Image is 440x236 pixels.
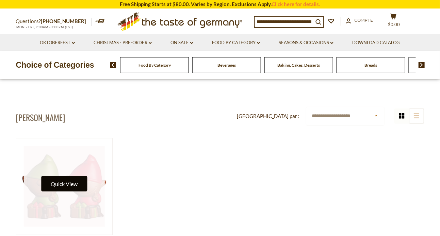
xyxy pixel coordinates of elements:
[237,112,299,120] label: [GEOGRAPHIC_DATA] par :
[41,18,86,24] a: [PHONE_NUMBER]
[138,63,171,68] a: Food By Category
[170,39,193,47] a: On Sale
[278,63,320,68] a: Baking, Cakes, Desserts
[16,25,74,29] span: MON - FRI, 9:00AM - 5:00PM (EST)
[94,39,152,47] a: Christmas - PRE-ORDER
[40,39,75,47] a: Oktoberfest
[16,138,113,235] img: Weibler
[16,112,65,122] h1: [PERSON_NAME]
[279,39,333,47] a: Seasons & Occasions
[384,13,404,30] button: $0.00
[110,62,116,68] img: previous arrow
[16,17,92,26] p: Questions?
[217,63,236,68] a: Beverages
[365,63,377,68] a: Breads
[41,176,87,191] button: Quick View
[346,17,373,24] a: Compte
[352,39,400,47] a: Download Catalog
[272,1,320,7] a: Click here for details.
[355,17,373,23] span: Compte
[388,22,400,27] span: $0.00
[212,39,260,47] a: Food By Category
[419,62,425,68] img: next arrow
